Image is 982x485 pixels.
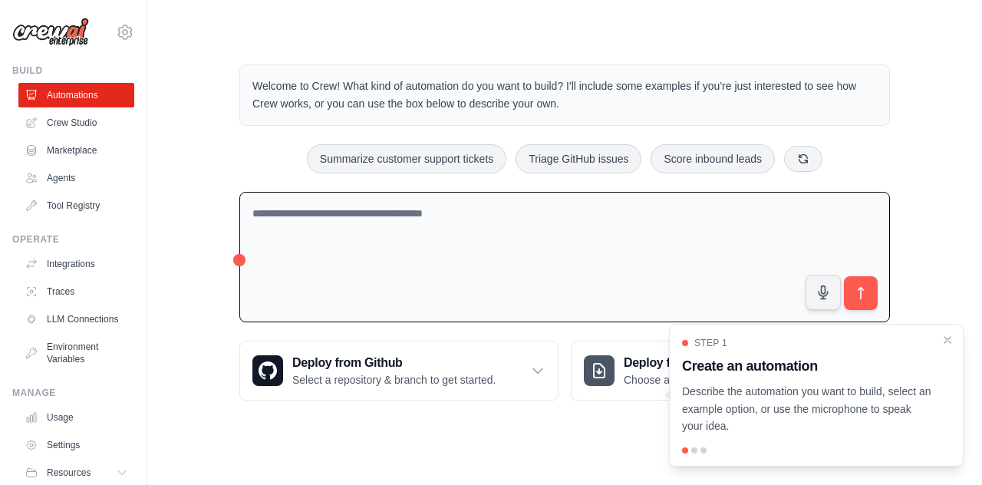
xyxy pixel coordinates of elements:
[12,64,134,77] div: Build
[682,355,932,377] h3: Create an automation
[624,354,753,372] h3: Deploy from zip file
[516,144,641,173] button: Triage GitHub issues
[651,144,775,173] button: Score inbound leads
[18,279,134,304] a: Traces
[18,307,134,332] a: LLM Connections
[18,111,134,135] a: Crew Studio
[307,144,506,173] button: Summarize customer support tickets
[18,138,134,163] a: Marketplace
[12,18,89,47] img: Logo
[694,337,727,349] span: Step 1
[18,405,134,430] a: Usage
[12,233,134,246] div: Operate
[18,252,134,276] a: Integrations
[682,383,932,435] p: Describe the automation you want to build, select an example option, or use the microphone to spe...
[18,166,134,190] a: Agents
[47,467,91,479] span: Resources
[292,354,496,372] h3: Deploy from Github
[18,335,134,371] a: Environment Variables
[292,372,496,388] p: Select a repository & branch to get started.
[18,83,134,107] a: Automations
[252,78,877,113] p: Welcome to Crew! What kind of automation do you want to build? I'll include some examples if you'...
[624,372,753,388] p: Choose a zip file to upload.
[18,460,134,485] button: Resources
[18,193,134,218] a: Tool Registry
[18,433,134,457] a: Settings
[12,387,134,399] div: Manage
[941,334,954,346] button: Close walkthrough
